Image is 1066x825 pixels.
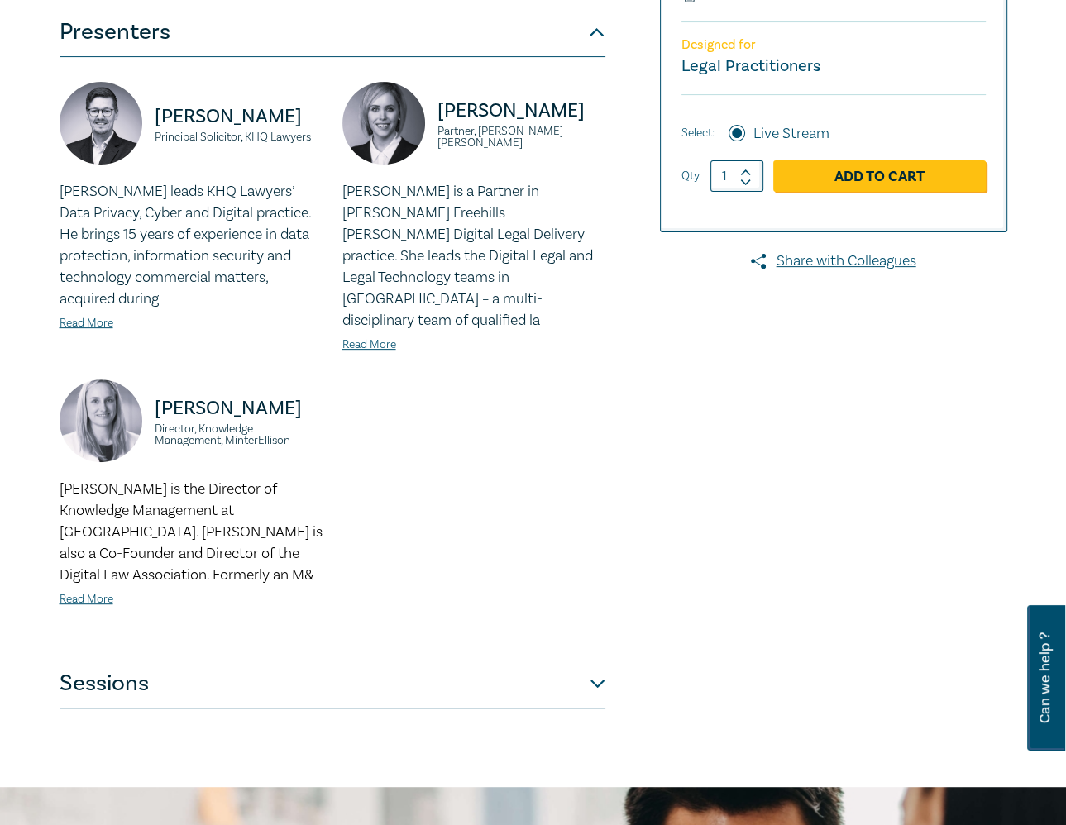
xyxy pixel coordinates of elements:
[753,123,829,145] label: Live Stream
[60,659,605,708] button: Sessions
[60,592,113,607] a: Read More
[660,250,1007,272] a: Share with Colleagues
[773,160,986,192] a: Add to Cart
[710,160,763,192] input: 1
[681,167,700,185] label: Qty
[155,423,323,446] small: Director, Knowledge Management, MinterEllison
[681,37,986,53] p: Designed for
[1037,615,1053,741] span: Can we help ?
[342,82,425,165] img: https://s3.ap-southeast-2.amazonaws.com/leo-cussen-store-production-content/Contacts/Emily%20Cogh...
[60,7,605,57] button: Presenters
[342,181,605,331] p: [PERSON_NAME] is a Partner in [PERSON_NAME] Freehills [PERSON_NAME] Digital Legal Delivery practi...
[342,337,396,352] a: Read More
[437,98,605,124] p: [PERSON_NAME]
[60,316,113,331] a: Read More
[60,479,323,584] span: [PERSON_NAME] is the Director of Knowledge Management at [GEOGRAPHIC_DATA]. [PERSON_NAME] is also...
[60,181,323,310] p: [PERSON_NAME] leads KHQ Lawyers’ Data Privacy, Cyber and Digital practice. He brings 15 years of ...
[681,55,820,77] small: Legal Practitioners
[437,126,605,149] small: Partner, [PERSON_NAME] [PERSON_NAME]
[60,379,142,462] img: https://s3.ap-southeast-2.amazonaws.com/leo-cussen-store-production-content/Contacts/Sarah%20Jaco...
[155,131,323,143] small: Principal Solicitor, KHQ Lawyers
[60,82,142,165] img: https://s3.ap-southeast-2.amazonaws.com/leo-cussen-store-production-content/Contacts/Alex%20Ditte...
[155,103,323,130] p: [PERSON_NAME]
[155,395,323,422] p: [PERSON_NAME]
[681,124,715,142] span: Select:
